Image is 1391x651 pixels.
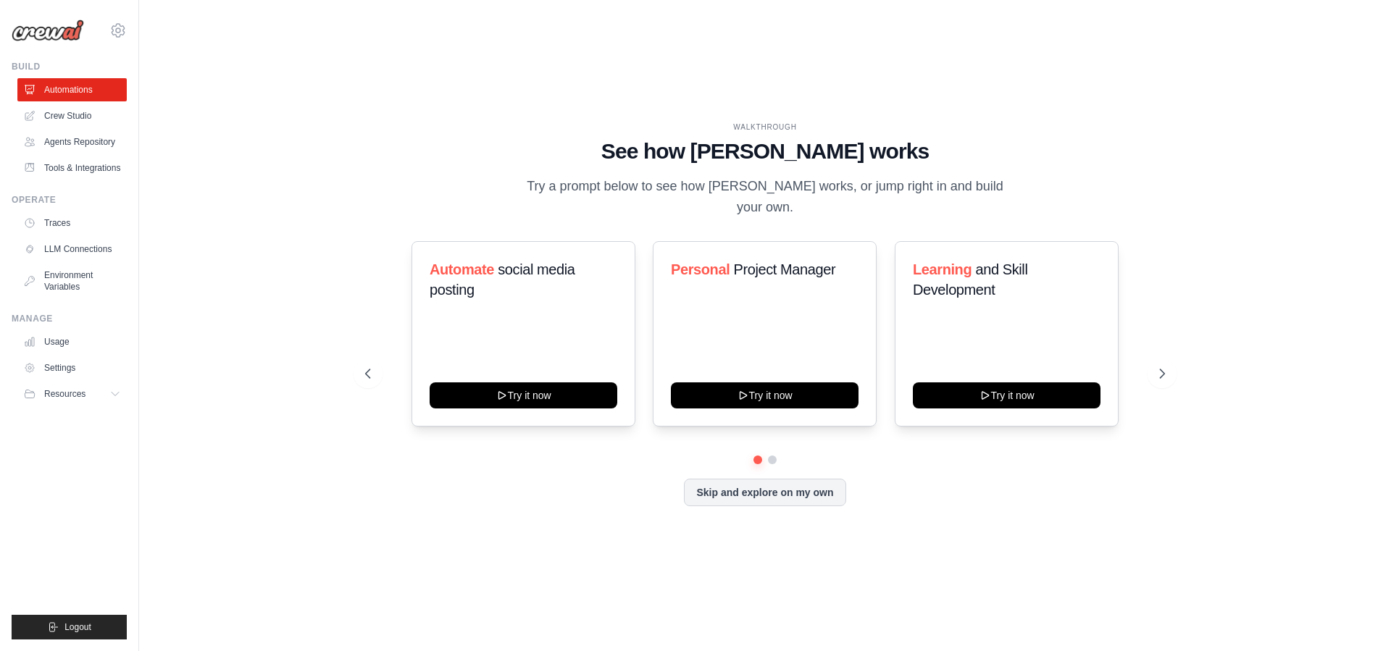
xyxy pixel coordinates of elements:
a: Usage [17,330,127,353]
img: Logo [12,20,84,41]
div: Build [12,61,127,72]
span: Automate [430,261,494,277]
button: Try it now [671,382,859,408]
a: Environment Variables [17,264,127,298]
span: Resources [44,388,85,400]
button: Skip and explore on my own [684,479,845,506]
div: Operate [12,194,127,206]
a: Automations [17,78,127,101]
button: Logout [12,615,127,639]
span: and Skill Development [913,261,1027,298]
span: Project Manager [734,261,836,277]
span: Logout [64,621,91,633]
a: Tools & Integrations [17,156,127,180]
a: Crew Studio [17,104,127,127]
a: Traces [17,211,127,235]
h1: See how [PERSON_NAME] works [365,138,1165,164]
div: WALKTHROUGH [365,122,1165,133]
button: Try it now [430,382,617,408]
div: Manage [12,313,127,324]
a: Agents Repository [17,130,127,154]
span: Personal [671,261,730,277]
a: LLM Connections [17,238,127,261]
a: Settings [17,356,127,379]
button: Resources [17,382,127,406]
button: Try it now [913,382,1100,408]
span: social media posting [430,261,575,298]
span: Learning [913,261,972,277]
p: Try a prompt below to see how [PERSON_NAME] works, or jump right in and build your own. [522,176,1008,219]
